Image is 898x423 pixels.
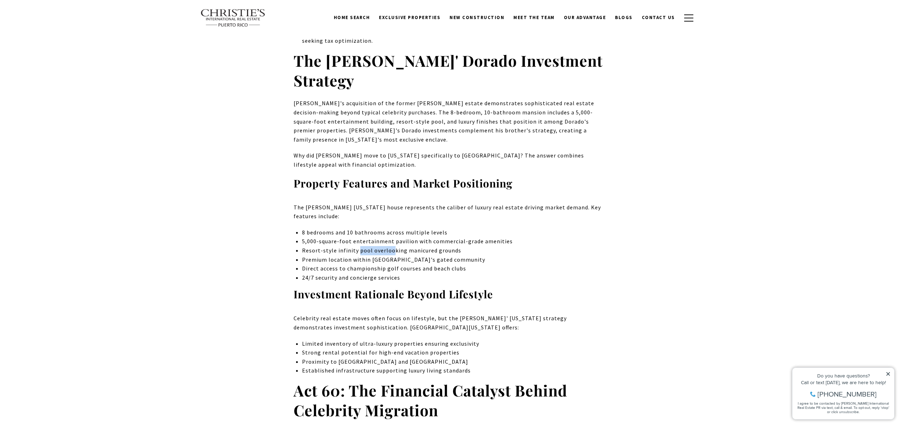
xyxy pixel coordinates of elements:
[302,255,604,264] p: Premium location within [GEOGRAPHIC_DATA]'s gated community
[450,14,504,20] span: New Construction
[294,314,605,332] p: Celebrity real estate moves often focus on lifestyle, but the [PERSON_NAME]' [US_STATE] strategy ...
[294,287,493,301] strong: Investment Rationale Beyond Lifestyle
[610,11,637,24] a: Blogs
[7,16,102,21] div: Do you have questions?
[9,43,101,57] span: I agree to be contacted by [PERSON_NAME] International Real Estate PR via text, call & email. To ...
[302,228,604,237] p: 8 bedrooms and 10 bathrooms across multiple levels
[7,23,102,28] div: Call or text [DATE], we are here to help!
[680,8,698,28] button: button
[302,339,604,348] p: Limited inventory of ultra-luxury properties ensuring exclusivity
[294,380,567,420] strong: Act 60: The Financial Catalyst Behind Celebrity Migration
[302,366,604,375] p: Established infrastructure supporting luxury living standards
[329,11,375,24] a: Home Search
[294,99,605,144] p: [PERSON_NAME]'s acquisition of the former [PERSON_NAME] estate demonstrates sophisticated real es...
[615,14,633,20] span: Blogs
[642,14,675,20] span: Contact Us
[637,11,680,24] a: Contact Us
[302,237,604,246] p: 5,000-square-foot entertainment pavilion with commercial-grade amenities
[509,11,559,24] a: Meet the Team
[294,176,513,190] strong: Property Features and Market Positioning
[559,11,611,24] a: Our Advantage
[302,348,604,357] p: Strong rental potential for high-end vacation properties
[374,11,445,24] a: Exclusive Properties
[302,357,604,367] p: Proximity to [GEOGRAPHIC_DATA] and [GEOGRAPHIC_DATA]
[302,273,604,282] p: 24/7 security and concierge services
[294,151,605,169] p: Why did [PERSON_NAME] move to [US_STATE] specifically to [GEOGRAPHIC_DATA]? The answer combines l...
[29,33,88,40] span: [PHONE_NUMBER]
[294,203,605,221] p: The [PERSON_NAME] [US_STATE] house represents the caliber of luxury real estate driving market de...
[302,264,604,273] p: Direct access to championship golf courses and beach clubs
[379,14,440,20] span: Exclusive Properties
[302,246,604,255] p: Resort-style infinity pool overlooking manicured grounds
[302,28,604,46] p: reports increased demand from mainland [DEMOGRAPHIC_DATA] buyers seeking tax optimization.
[445,11,509,24] a: New Construction
[564,14,606,20] span: Our Advantage
[200,9,266,27] img: Christie's International Real Estate text transparent background
[294,50,603,90] strong: The [PERSON_NAME]' Dorado Investment Strategy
